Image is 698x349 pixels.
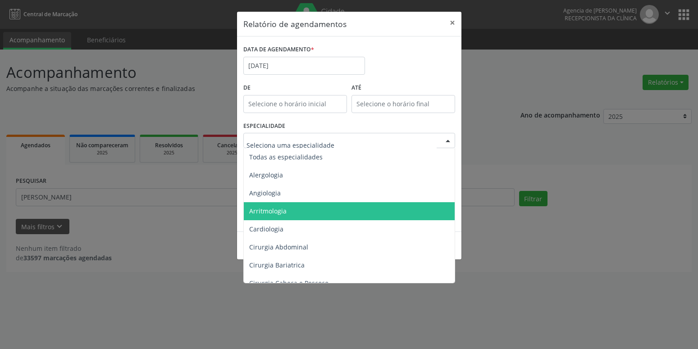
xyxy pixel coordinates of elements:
[243,119,285,133] label: ESPECIALIDADE
[249,153,323,161] span: Todas as especialidades
[249,207,287,215] span: Arritmologia
[249,189,281,197] span: Angiologia
[243,43,314,57] label: DATA DE AGENDAMENTO
[243,95,347,113] input: Selecione o horário inicial
[351,81,455,95] label: ATÉ
[243,81,347,95] label: De
[443,12,461,34] button: Close
[246,136,437,154] input: Seleciona uma especialidade
[249,243,308,251] span: Cirurgia Abdominal
[249,171,283,179] span: Alergologia
[249,225,283,233] span: Cardiologia
[243,57,365,75] input: Selecione uma data ou intervalo
[243,18,347,30] h5: Relatório de agendamentos
[249,279,328,287] span: Cirurgia Cabeça e Pescoço
[249,261,305,269] span: Cirurgia Bariatrica
[351,95,455,113] input: Selecione o horário final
